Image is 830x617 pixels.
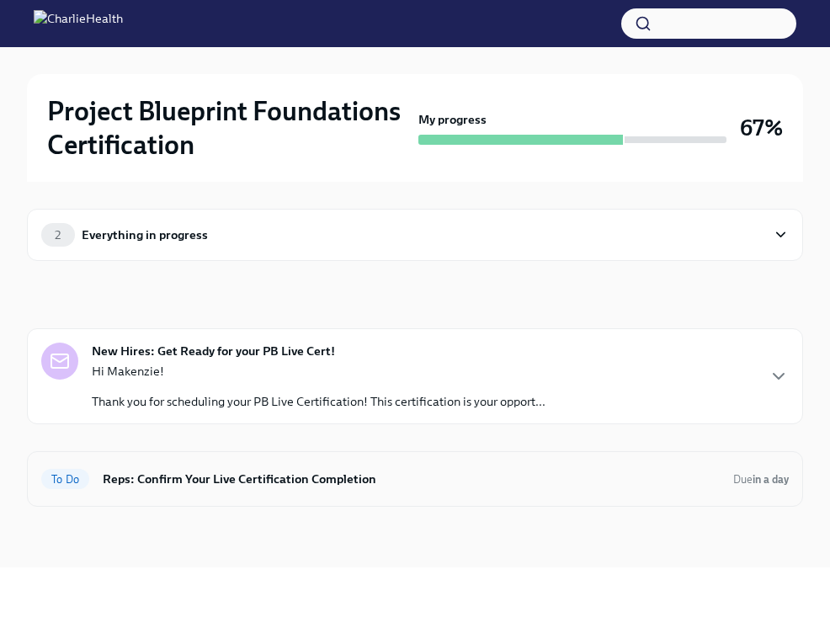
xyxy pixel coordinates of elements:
[82,226,208,244] div: Everything in progress
[41,465,789,492] a: To DoReps: Confirm Your Live Certification CompletionDuein a day
[92,393,545,410] p: Thank you for scheduling your PB Live Certification! This certification is your opport...
[47,94,412,162] h2: Project Blueprint Foundations Certification
[733,473,789,486] span: Due
[92,343,335,359] strong: New Hires: Get Ready for your PB Live Cert!
[34,10,123,37] img: CharlieHealth
[45,229,71,242] span: 2
[103,470,720,488] h6: Reps: Confirm Your Live Certification Completion
[41,473,89,486] span: To Do
[92,363,545,380] p: Hi Makenzie!
[753,473,789,486] strong: in a day
[740,113,783,143] h3: 67%
[418,111,487,128] strong: My progress
[27,295,101,315] div: In progress
[733,471,789,487] span: October 2nd, 2025 12:00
